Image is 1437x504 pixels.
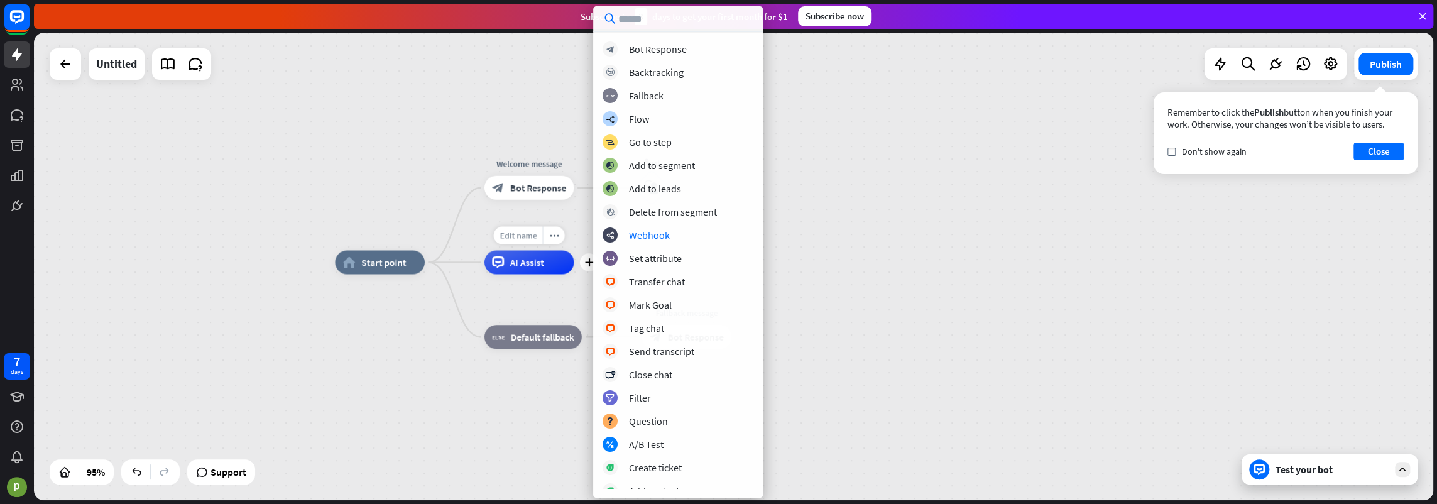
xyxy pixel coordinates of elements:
i: block_add_to_segment [606,185,615,193]
div: Go to step [629,136,672,148]
i: block_backtracking [606,68,615,77]
button: Close [1353,143,1404,160]
span: Edit name [500,230,537,241]
span: Publish [1254,106,1284,118]
div: Subscribe now [798,6,871,26]
div: Add to leads [629,182,681,195]
i: block_livechat [606,348,615,356]
div: A/B Test [629,438,664,451]
i: block_close_chat [605,371,615,379]
span: Support [210,462,246,482]
i: more_horiz [549,231,559,240]
div: Flow [629,112,649,125]
i: block_livechat [606,278,615,286]
i: plus [584,258,593,266]
i: filter [606,394,615,402]
div: Close chat [629,368,672,381]
span: Start point [361,256,406,268]
div: 7 [14,356,20,368]
i: block_livechat [606,301,615,309]
button: Publish [1358,53,1413,75]
span: Don't show again [1182,146,1247,157]
i: home_2 [343,256,356,268]
div: Send transcript [629,345,694,358]
span: AI Assist [510,256,544,268]
div: Question [629,415,668,427]
i: block_fallback [606,92,615,100]
button: Open LiveChat chat widget [10,5,48,43]
i: block_delete_from_segment [606,208,615,216]
div: Transfer chat [629,275,685,288]
a: 7 days [4,353,30,380]
i: block_set_attribute [606,255,615,263]
div: Webhook [629,229,670,241]
i: block_goto [606,138,615,146]
div: Bot Response [629,43,687,55]
div: Backtracking [629,66,684,79]
i: block_bot_response [492,182,504,194]
i: block_add_to_segment [606,162,615,170]
div: Tag chat [629,322,664,334]
div: days [11,368,23,376]
i: block_question [606,417,614,425]
i: block_ab_testing [606,441,615,449]
div: Add to segment [629,159,695,172]
div: Set attribute [629,252,682,265]
div: Fallback [629,89,664,102]
div: 95% [83,462,109,482]
i: builder_tree [606,115,615,123]
i: block_fallback [492,331,505,343]
div: Mark Goal [629,299,672,311]
div: Untitled [96,48,137,80]
div: Test your bot [1276,463,1389,476]
span: Bot Response [510,182,566,194]
div: Welcome message [476,158,583,170]
div: Subscribe in days to get your first month for $1 [581,8,788,25]
div: Filter [629,392,651,404]
div: Delete from segment [629,205,717,218]
div: Add contact [629,485,679,497]
span: Default fallback [511,331,574,343]
i: webhooks [606,231,615,239]
div: Create ticket [629,461,682,474]
i: block_bot_response [606,45,615,53]
i: block_livechat [606,324,615,332]
div: Remember to click the button when you finish your work. Otherwise, your changes won’t be visible ... [1167,106,1404,130]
